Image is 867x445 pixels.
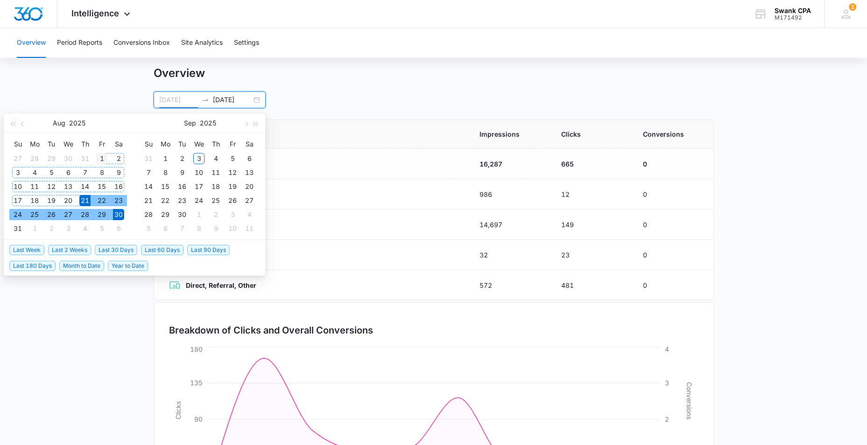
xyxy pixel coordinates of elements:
[210,167,221,178] div: 11
[176,195,188,206] div: 23
[96,167,107,178] div: 8
[12,209,23,220] div: 24
[29,195,40,206] div: 18
[143,167,154,178] div: 7
[48,245,91,255] span: Last 2 Weeks
[60,180,77,194] td: 2025-08-13
[550,179,632,209] td: 12
[12,181,23,192] div: 10
[29,223,40,234] div: 1
[241,222,258,236] td: 2025-10-11
[160,181,171,192] div: 15
[210,209,221,220] div: 2
[12,153,23,164] div: 27
[113,181,124,192] div: 16
[193,167,204,178] div: 10
[157,152,174,166] td: 2025-09-01
[468,270,550,300] td: 572
[665,379,669,387] tspan: 3
[108,261,148,271] span: Year to Date
[60,166,77,180] td: 2025-08-06
[110,137,127,152] th: Sa
[29,153,40,164] div: 28
[63,195,74,206] div: 20
[169,323,373,337] h3: Breakdown of Clicks and Overall Conversions
[207,208,224,222] td: 2025-10-02
[775,14,811,21] div: account id
[643,129,698,139] span: Conversions
[468,149,550,179] td: 16,287
[93,180,110,194] td: 2025-08-15
[190,194,207,208] td: 2025-09-24
[9,152,26,166] td: 2025-07-27
[43,137,60,152] th: Tu
[43,166,60,180] td: 2025-08-05
[176,209,188,220] div: 30
[77,208,93,222] td: 2025-08-28
[244,181,255,192] div: 20
[140,194,157,208] td: 2025-09-21
[60,222,77,236] td: 2025-09-03
[157,194,174,208] td: 2025-09-22
[9,208,26,222] td: 2025-08-24
[849,3,856,11] span: 1
[77,180,93,194] td: 2025-08-14
[550,149,632,179] td: 665
[244,223,255,234] div: 11
[479,129,539,139] span: Impressions
[63,223,74,234] div: 3
[140,180,157,194] td: 2025-09-14
[29,181,40,192] div: 11
[110,180,127,194] td: 2025-08-16
[79,167,91,178] div: 7
[190,222,207,236] td: 2025-10-08
[96,209,107,220] div: 29
[176,167,188,178] div: 9
[63,167,74,178] div: 6
[113,28,170,58] button: Conversions Inbox
[143,181,154,192] div: 14
[190,379,203,387] tspan: 135
[26,194,43,208] td: 2025-08-18
[224,194,241,208] td: 2025-09-26
[193,195,204,206] div: 24
[244,167,255,178] div: 13
[193,181,204,192] div: 17
[77,222,93,236] td: 2025-09-04
[190,180,207,194] td: 2025-09-17
[632,270,713,300] td: 0
[213,95,252,105] input: End date
[187,245,230,255] span: Last 90 Days
[174,222,190,236] td: 2025-10-07
[207,166,224,180] td: 2025-09-11
[176,153,188,164] div: 2
[157,166,174,180] td: 2025-09-08
[140,152,157,166] td: 2025-08-31
[632,149,713,179] td: 0
[190,137,207,152] th: We
[77,194,93,208] td: 2025-08-21
[227,181,238,192] div: 19
[79,209,91,220] div: 28
[26,208,43,222] td: 2025-08-25
[194,415,203,423] tspan: 90
[193,223,204,234] div: 8
[143,209,154,220] div: 28
[224,152,241,166] td: 2025-09-05
[12,195,23,206] div: 17
[79,153,91,164] div: 31
[561,129,620,139] span: Clicks
[241,137,258,152] th: Sa
[63,209,74,220] div: 27
[241,208,258,222] td: 2025-10-04
[207,137,224,152] th: Th
[113,209,124,220] div: 30
[210,195,221,206] div: 25
[193,209,204,220] div: 1
[160,209,171,220] div: 29
[227,153,238,164] div: 5
[93,166,110,180] td: 2025-08-08
[9,245,44,255] span: Last Week
[113,167,124,178] div: 9
[29,167,40,178] div: 4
